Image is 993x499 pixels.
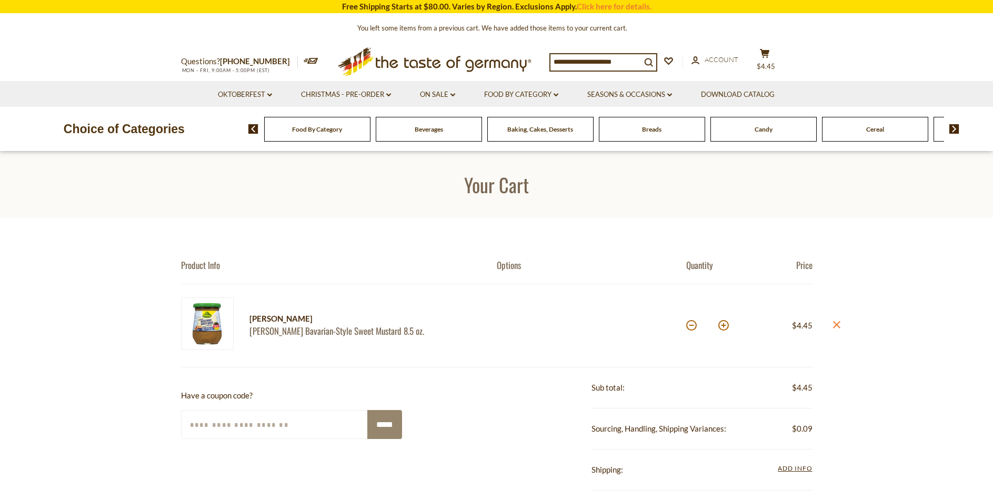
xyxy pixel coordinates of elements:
[705,55,738,64] span: Account
[220,56,290,66] a: [PHONE_NUMBER]
[249,312,478,325] div: [PERSON_NAME]
[218,89,272,101] a: Oktoberfest
[792,422,813,435] span: $0.09
[749,48,781,75] button: $4.45
[755,125,773,133] a: Candy
[181,67,270,73] span: MON - FRI, 9:00AM - 5:00PM (EST)
[591,383,625,392] span: Sub total:
[949,124,959,134] img: next arrow
[691,54,738,66] a: Account
[591,465,623,474] span: Shipping:
[757,62,775,71] span: $4.45
[484,89,558,101] a: Food By Category
[642,125,661,133] a: Breads
[301,89,391,101] a: Christmas - PRE-ORDER
[497,260,686,271] div: Options
[181,260,497,271] div: Product Info
[292,125,342,133] a: Food By Category
[792,321,813,330] span: $4.45
[181,389,402,402] p: Have a coupon code?
[778,464,812,472] span: Add Info
[181,55,298,68] p: Questions?
[507,125,573,133] a: Baking, Cakes, Desserts
[181,297,234,350] img: Kuehne Bavarian-Style Sweet Mustard
[866,125,884,133] a: Cereal
[686,260,749,271] div: Quantity
[587,89,672,101] a: Seasons & Occasions
[33,173,960,196] h1: Your Cart
[701,89,775,101] a: Download Catalog
[792,381,813,394] span: $4.45
[248,124,258,134] img: previous arrow
[420,89,455,101] a: On Sale
[249,325,478,336] a: [PERSON_NAME] Bavarian-Style Sweet Mustard 8.5 oz.
[749,260,813,271] div: Price
[415,125,443,133] a: Beverages
[577,2,651,11] a: Click here for details.
[591,424,726,433] span: Sourcing, Handling, Shipping Variances:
